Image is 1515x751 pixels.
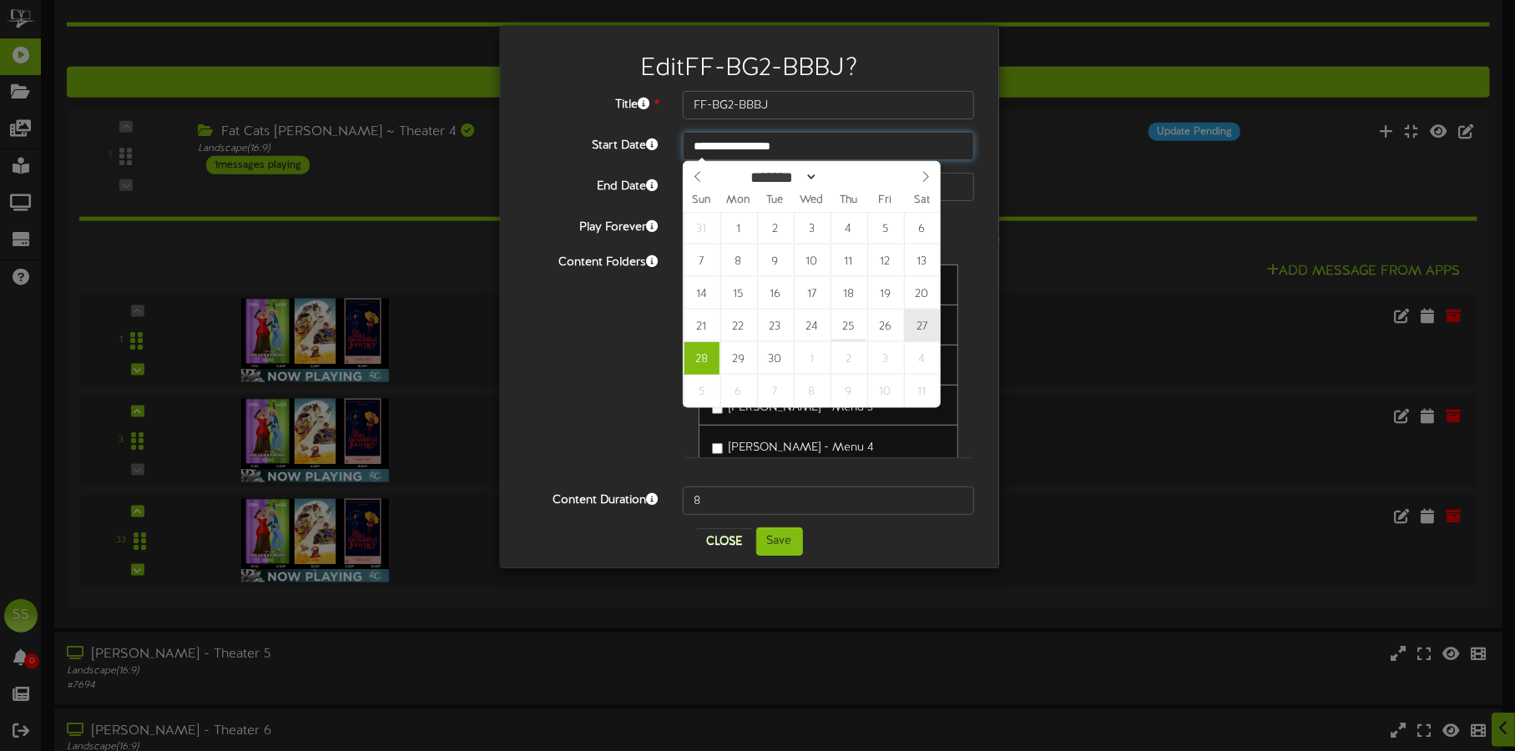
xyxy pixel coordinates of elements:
span: August 31, 2025 [684,212,720,244]
span: September 23, 2025 [757,310,793,342]
span: September 6, 2025 [904,212,940,244]
span: October 7, 2025 [757,375,793,407]
span: October 2, 2025 [831,342,866,375]
span: October 5, 2025 [684,375,720,407]
span: September 16, 2025 [757,277,793,310]
span: October 1, 2025 [794,342,830,375]
label: Content Duration [513,486,670,509]
span: September 11, 2025 [831,244,866,277]
span: September 27, 2025 [904,310,940,342]
button: Save [756,527,803,556]
span: October 9, 2025 [831,375,866,407]
span: September 4, 2025 [831,212,866,244]
input: Year [818,169,878,186]
span: [PERSON_NAME] - Menu 3 [729,401,873,414]
span: September 28, 2025 [684,342,720,375]
span: Fri [866,195,903,206]
label: Title [513,91,670,113]
span: October 4, 2025 [904,342,940,375]
button: Close [697,528,753,555]
span: September 21, 2025 [684,310,720,342]
label: Play Forever [513,214,670,236]
span: September 10, 2025 [794,244,830,277]
input: [PERSON_NAME] - Menu 4 [712,443,723,454]
label: Start Date [513,132,670,154]
span: September 17, 2025 [794,277,830,310]
span: [PERSON_NAME] - Menu 4 [729,441,874,454]
span: Wed [793,195,830,206]
span: October 3, 2025 [867,342,903,375]
span: October 6, 2025 [720,375,756,407]
input: [PERSON_NAME] - Menu 3 [712,403,723,414]
span: September 9, 2025 [757,244,793,277]
input: Title [683,91,974,119]
span: October 8, 2025 [794,375,830,407]
span: September 7, 2025 [684,244,720,277]
span: September 30, 2025 [757,342,793,375]
input: 15 [683,486,974,515]
span: September 12, 2025 [867,244,903,277]
span: September 26, 2025 [867,310,903,342]
span: September 2, 2025 [757,212,793,244]
span: Sun [684,195,720,206]
span: September 25, 2025 [831,310,866,342]
span: September 13, 2025 [904,244,940,277]
label: Content Folders [513,249,670,271]
label: End Date [513,173,670,195]
span: Sat [903,195,940,206]
span: Thu [830,195,866,206]
span: September 3, 2025 [794,212,830,244]
span: October 10, 2025 [867,375,903,407]
h2: Edit FF-BG2-BBBJ ? [525,55,974,83]
span: September 14, 2025 [684,277,720,310]
span: September 19, 2025 [867,277,903,310]
span: Tue [756,195,793,206]
span: September 8, 2025 [720,244,756,277]
span: September 15, 2025 [720,277,756,310]
span: Mon [720,195,756,206]
span: September 18, 2025 [831,277,866,310]
span: September 22, 2025 [720,310,756,342]
span: September 20, 2025 [904,277,940,310]
span: September 24, 2025 [794,310,830,342]
span: September 1, 2025 [720,212,756,244]
span: September 29, 2025 [720,342,756,375]
span: October 11, 2025 [904,375,940,407]
span: September 5, 2025 [867,212,903,244]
